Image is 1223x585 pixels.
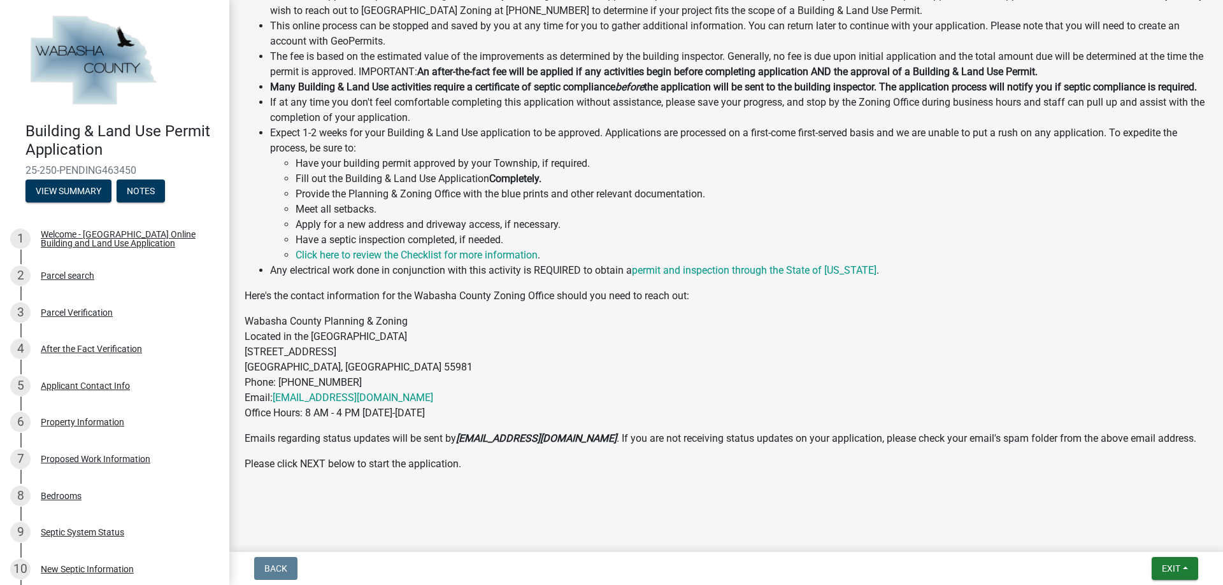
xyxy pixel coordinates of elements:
[456,432,617,444] strong: [EMAIL_ADDRESS][DOMAIN_NAME]
[417,66,1038,78] strong: An after-the-fact fee will be applied if any activities begin before completing application AND t...
[25,180,111,202] button: View Summary
[117,180,165,202] button: Notes
[41,565,134,574] div: New Septic Information
[10,559,31,579] div: 10
[25,122,219,159] h4: Building & Land Use Permit Application
[41,381,130,390] div: Applicant Contact Info
[273,391,433,404] a: [EMAIL_ADDRESS][DOMAIN_NAME]
[41,230,209,248] div: Welcome - [GEOGRAPHIC_DATA] Online Building and Land Use Application
[10,412,31,432] div: 6
[25,187,111,197] wm-modal-confirm: Summary
[41,418,124,426] div: Property Information
[270,95,1208,125] li: If at any time you don't feel comfortable completing this application without assistance, please ...
[270,49,1208,80] li: The fee is based on the estimated value of the improvements as determined by the building inspect...
[270,125,1208,263] li: Expect 1-2 weeks for your Building & Land Use application to be approved. Applications are proces...
[10,302,31,323] div: 3
[41,308,113,317] div: Parcel Verification
[1152,557,1198,580] button: Exit
[10,522,31,542] div: 9
[264,563,287,574] span: Back
[296,156,1208,171] li: Have your building permit approved by your Township, if required.
[41,344,142,353] div: After the Fact Verification
[10,229,31,249] div: 1
[644,81,1197,93] strong: the application will be sent to the building inspector. The application process will notify you i...
[296,187,1208,202] li: Provide the Planning & Zoning Office with the blue prints and other relevant documentation.
[245,456,1208,472] p: Please click NEXT below to start the application.
[489,173,541,185] strong: Completely.
[296,249,538,261] a: Click here to review the Checklist for more information
[10,265,31,286] div: 2
[270,263,1208,278] li: Any electrical work done in conjunction with this activity is REQUIRED to obtain a .
[245,431,1208,446] p: Emails regarding status updates will be sent by . If you are not receiving status updates on your...
[25,164,204,176] span: 25-250-PENDING463450
[245,288,1208,304] p: Here's the contact information for the Wabasha County Zoning Office should you need to reach out:
[615,81,644,93] strong: before
[296,232,1208,248] li: Have a septic inspection completed, if needed.
[632,264,876,276] a: permit and inspection through the State of [US_STATE]
[254,557,297,580] button: Back
[270,18,1208,49] li: This online process can be stopped and saved by you at any time for you to gather additional info...
[41,491,82,500] div: Bedrooms
[117,187,165,197] wm-modal-confirm: Notes
[296,202,1208,217] li: Meet all setbacks.
[296,171,1208,187] li: Fill out the Building & Land Use Application
[41,455,150,463] div: Proposed Work Information
[296,248,1208,263] li: .
[245,314,1208,421] p: Wabasha County Planning & Zoning Located in the [GEOGRAPHIC_DATA] [STREET_ADDRESS] [GEOGRAPHIC_DA...
[25,13,161,109] img: Wabasha County, Minnesota
[1162,563,1180,574] span: Exit
[10,449,31,469] div: 7
[270,81,615,93] strong: Many Building & Land Use activities require a certificate of septic compliance
[41,271,94,280] div: Parcel search
[296,217,1208,232] li: Apply for a new address and driveway access, if necessary.
[10,376,31,396] div: 5
[10,486,31,506] div: 8
[41,528,124,537] div: Septic System Status
[10,339,31,359] div: 4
